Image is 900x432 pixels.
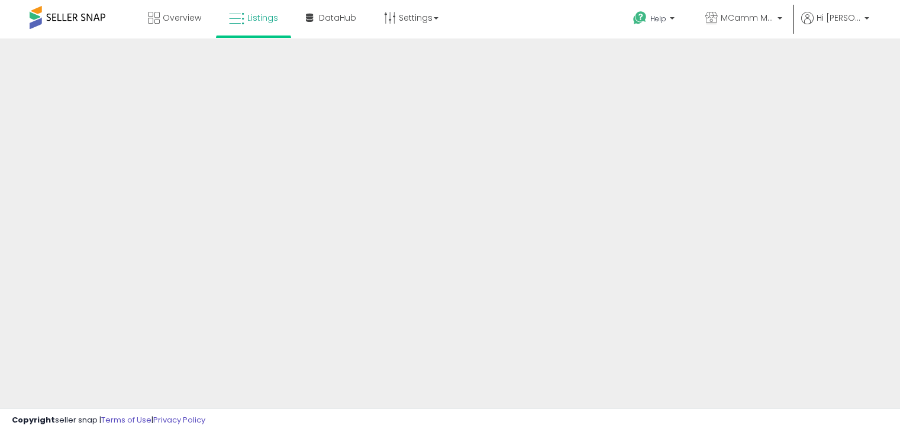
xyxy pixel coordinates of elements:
span: Listings [247,12,278,24]
span: Hi [PERSON_NAME] [817,12,861,24]
span: Help [650,14,666,24]
a: Hi [PERSON_NAME] [801,12,869,38]
span: MCamm Merchandise [721,12,774,24]
a: Help [624,2,686,38]
i: Get Help [633,11,647,25]
a: Terms of Use [101,414,151,425]
div: seller snap | | [12,415,205,426]
span: Overview [163,12,201,24]
strong: Copyright [12,414,55,425]
a: Privacy Policy [153,414,205,425]
span: DataHub [319,12,356,24]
